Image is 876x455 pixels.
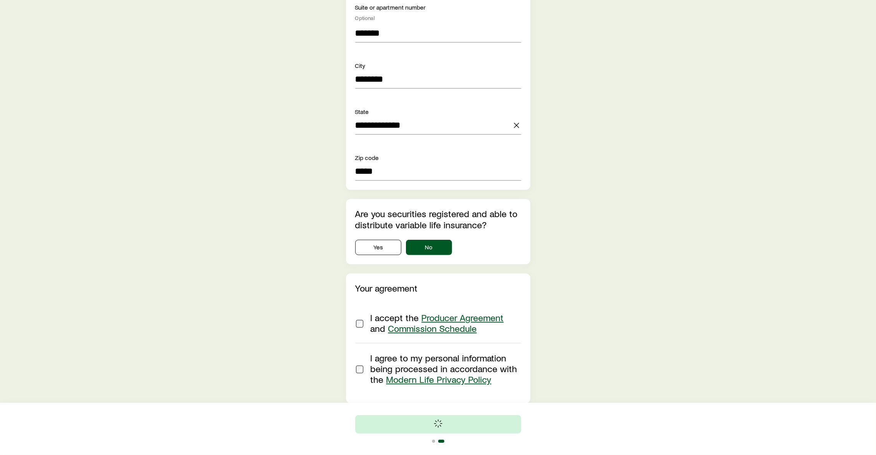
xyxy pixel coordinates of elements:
a: Commission Schedule [388,323,477,334]
a: Producer Agreement [421,312,503,323]
label: Your agreement [355,282,418,293]
div: securitiesRegistrationInfo.isSecuritiesRegistered [355,240,521,255]
div: State [355,107,521,116]
div: City [355,61,521,70]
input: I agree to my personal information being processed in accordance with the Modern Life Privacy Policy [356,366,364,373]
label: Are you securities registered and able to distribute variable life insurance? [355,208,518,230]
input: I accept the Producer Agreement and Commission Schedule [356,320,364,328]
div: Suite or apartment number [355,3,521,21]
a: Modern Life Privacy Policy [386,374,491,385]
div: Optional [355,15,521,21]
div: Zip code [355,153,521,162]
span: I accept the and [370,312,503,334]
button: No [406,240,452,255]
span: I agree to my personal information being processed in accordance with the [370,352,517,385]
button: Yes [355,240,401,255]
